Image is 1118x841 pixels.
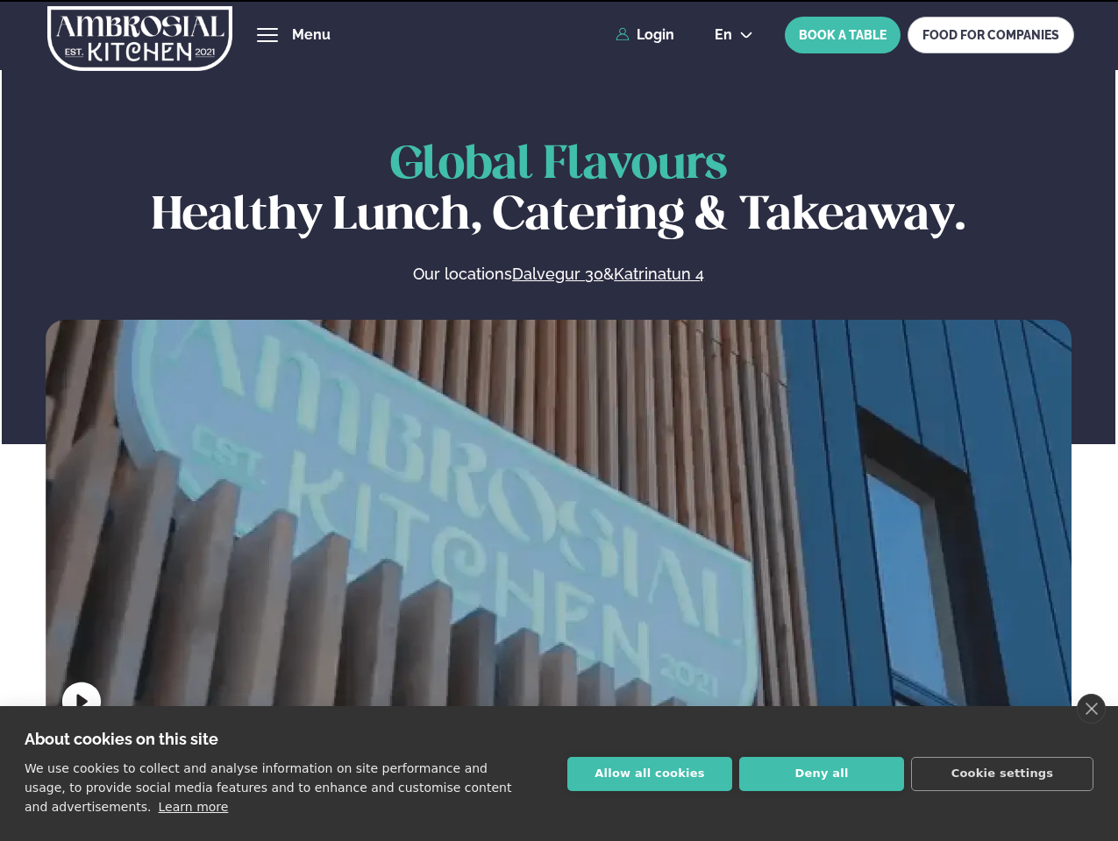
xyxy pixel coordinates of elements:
[911,757,1093,791] button: Cookie settings
[25,761,511,814] p: We use cookies to collect and analyse information on site performance and usage, to provide socia...
[567,757,732,791] button: Allow all cookies
[257,25,278,46] button: hamburger
[614,264,704,285] a: Katrinatun 4
[227,264,890,285] p: Our locations &
[159,800,229,814] a: Learn more
[390,144,727,187] span: Global Flavours
[512,264,603,285] a: Dalvegur 30
[715,28,732,42] span: en
[1077,694,1106,724] a: close
[47,3,232,74] img: logo
[616,27,674,43] a: Login
[25,730,218,748] strong: About cookies on this site
[701,28,767,42] button: en
[908,17,1074,53] a: FOOD FOR COMPANIES
[46,140,1072,243] h1: Healthy Lunch, Catering & Takeaway.
[739,757,904,791] button: Deny all
[785,17,901,53] button: BOOK A TABLE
